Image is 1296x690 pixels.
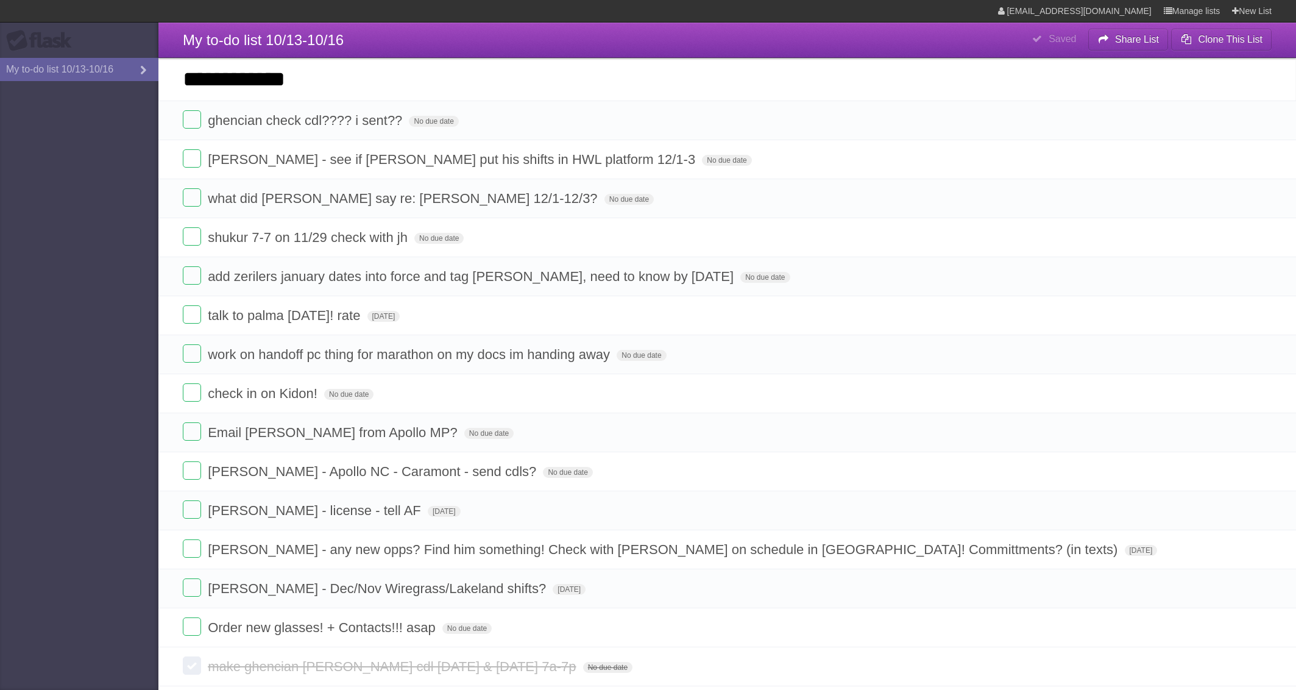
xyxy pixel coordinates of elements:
[1171,29,1272,51] button: Clone This List
[409,116,458,127] span: No due date
[208,152,698,167] span: [PERSON_NAME] - see if [PERSON_NAME] put his shifts in HWL platform 12/1-3
[183,344,201,363] label: Done
[208,386,320,401] span: check in on Kidon!
[183,539,201,558] label: Done
[183,227,201,246] label: Done
[208,191,600,206] span: what did [PERSON_NAME] say re: [PERSON_NAME] 12/1-12/3?
[442,623,492,634] span: No due date
[6,30,79,52] div: Flask
[543,467,592,478] span: No due date
[702,155,751,166] span: No due date
[617,350,666,361] span: No due date
[183,617,201,636] label: Done
[1088,29,1169,51] button: Share List
[208,620,439,635] span: Order new glasses! + Contacts!!! asap
[183,500,201,519] label: Done
[1049,34,1076,44] b: Saved
[183,578,201,597] label: Done
[414,233,464,244] span: No due date
[208,230,411,245] span: shukur 7-7 on 11/29 check with jh
[740,272,790,283] span: No due date
[208,464,539,479] span: [PERSON_NAME] - Apollo NC - Caramont - send cdls?
[208,581,549,596] span: [PERSON_NAME] - Dec/Nov Wiregrass/Lakeland shifts?
[183,422,201,441] label: Done
[183,32,344,48] span: My to-do list 10/13-10/16
[208,542,1121,557] span: [PERSON_NAME] - any new opps? Find him something! Check with [PERSON_NAME] on schedule in [GEOGRA...
[208,308,363,323] span: talk to palma [DATE]! rate
[183,188,201,207] label: Done
[428,506,461,517] span: [DATE]
[183,266,201,285] label: Done
[583,662,632,673] span: No due date
[1198,34,1262,44] b: Clone This List
[553,584,586,595] span: [DATE]
[367,311,400,322] span: [DATE]
[604,194,654,205] span: No due date
[183,110,201,129] label: Done
[208,347,613,362] span: work on handoff pc thing for marathon on my docs im handing away
[183,383,201,402] label: Done
[183,461,201,480] label: Done
[208,659,579,674] span: make ghencian [PERSON_NAME] cdl [DATE] & [DATE] 7a-7p
[208,503,424,518] span: [PERSON_NAME] - license - tell AF
[464,428,514,439] span: No due date
[324,389,374,400] span: No due date
[183,149,201,168] label: Done
[183,305,201,324] label: Done
[1115,34,1159,44] b: Share List
[208,113,405,128] span: ghencian check cdl???? i sent??
[208,269,737,284] span: add zerilers january dates into force and tag [PERSON_NAME], need to know by [DATE]
[183,656,201,675] label: Done
[208,425,461,440] span: Email [PERSON_NAME] from Apollo MP?
[1125,545,1158,556] span: [DATE]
